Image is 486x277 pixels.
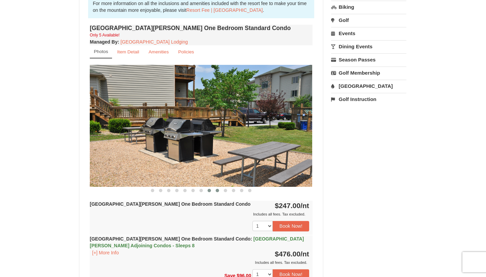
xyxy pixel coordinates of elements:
[275,250,300,258] span: $476.00
[90,25,313,31] h4: [GEOGRAPHIC_DATA][PERSON_NAME] One Bedroom Standard Condo
[331,67,406,79] a: Golf Membership
[90,45,112,58] a: Photos
[178,49,194,54] small: Policies
[90,236,304,248] span: [GEOGRAPHIC_DATA][PERSON_NAME] Adjoining Condos - Sleeps 8
[275,202,309,209] strong: $247.00
[90,211,309,218] div: Includes all fees. Tax excluded.
[148,49,169,54] small: Amenities
[331,27,406,40] a: Events
[331,14,406,26] a: Golf
[90,39,119,45] strong: :
[120,39,188,45] a: [GEOGRAPHIC_DATA] Lodging
[90,65,312,187] img: 18876286-196-83754eb9.jpg
[90,33,119,37] small: Only 5 Available!
[174,45,198,58] a: Policies
[90,259,309,266] div: Includes all fees. Tax excluded.
[94,49,108,54] small: Photos
[331,93,406,105] a: Golf Instruction
[273,221,309,231] button: Book Now!
[117,49,139,54] small: Item Detail
[144,45,173,58] a: Amenities
[90,39,117,45] span: Managed By
[331,1,406,13] a: Biking
[90,236,304,248] strong: [GEOGRAPHIC_DATA][PERSON_NAME] One Bedroom Standard Condo
[90,201,250,207] strong: [GEOGRAPHIC_DATA][PERSON_NAME] One Bedroom Standard Condo
[90,249,121,256] button: [+] More Info
[113,45,143,58] a: Item Detail
[250,236,252,242] span: :
[331,80,406,92] a: [GEOGRAPHIC_DATA]
[186,7,263,13] a: Resort Fee | [GEOGRAPHIC_DATA]
[331,40,406,53] a: Dining Events
[331,53,406,66] a: Season Passes
[300,250,309,258] span: /nt
[300,202,309,209] span: /nt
